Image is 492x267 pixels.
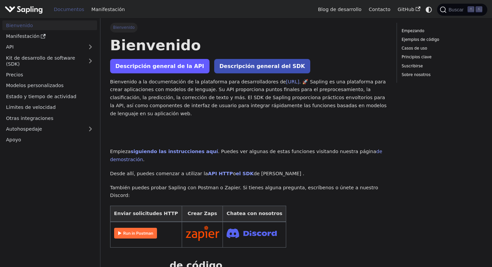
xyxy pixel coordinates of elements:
[131,149,218,154] a: siguiendo las instrucciones aquí
[402,45,480,52] a: Casos de uso
[448,7,464,12] font: Buscar
[6,94,76,99] font: Estado y tiempo de actividad
[114,228,157,239] img: Corre en Cartero
[365,4,394,15] a: Contacto
[233,171,236,176] font: o
[394,4,424,15] a: GitHub
[110,79,286,84] font: Bienvenido a la documentación de la plataforma para desarrolladores de
[6,23,33,28] font: Bienvenido
[468,6,474,12] kbd: ⌘
[5,5,45,14] a: Sapling.ai
[84,53,97,69] button: Expandir la categoría de la barra lateral 'SDK'
[398,7,414,12] font: GitHub
[476,6,482,12] kbd: K
[236,171,254,176] a: el SDK
[84,42,97,52] button: Expandir la categoría de la barra lateral 'API'
[402,28,480,34] a: Empezando
[110,79,387,116] font: . 🚀 Sapling es una plataforma para crear aplicaciones con modelos de lenguaje. Su API proporciona...
[369,7,391,12] font: Contacto
[402,72,430,77] font: Sobre nosotros
[110,59,210,73] a: Descripción general de la API
[6,126,42,132] font: Autohospedaje
[91,7,125,12] font: Manifestación
[318,7,361,12] font: Blog de desarrollo
[2,135,97,145] a: Apoyo
[2,113,97,123] a: Otras integraciones
[254,171,304,176] font: de [PERSON_NAME] .
[186,226,219,241] img: Conectarse en Zapier
[113,25,135,30] font: Bienvenido
[6,34,39,39] font: Manifestación
[402,72,480,78] a: Sobre nosotros
[424,5,434,14] button: Cambiar entre modo oscuro y claro (actualmente modo sistema)
[437,4,487,16] button: Buscar (Comando+K)
[6,105,56,110] font: Límites de velocidad
[187,211,217,216] font: Crear Zaps
[2,81,97,90] a: Modelos personalizados
[5,5,43,14] img: Sapling.ai
[218,149,376,154] font: . Puedes ver algunas de estas funciones visitando nuestra página
[2,53,84,69] a: Kit de desarrollo de software (SDK)
[2,20,97,30] a: Bienvenido
[2,31,97,41] a: Manifestación
[110,23,387,32] nav: Pan rallado
[402,46,427,51] font: Casos de uso
[6,83,64,88] font: Modelos personalizados
[110,37,201,54] font: Bienvenido
[114,211,178,216] font: Enviar solicitudes HTTP
[214,59,311,73] a: Descripción general del SDK
[286,79,299,84] a: [URL]
[402,64,423,68] font: Suscribirse
[143,157,145,162] font: .
[110,149,131,154] font: Empieza
[227,226,277,240] img: Únete a Discord
[110,185,378,198] font: También puedes probar Sapling con Postman o Zapier. Si tienes alguna pregunta, escríbenos o únete...
[402,55,431,59] font: Principios clave
[50,4,88,15] a: Documentos
[88,4,129,15] a: Manifestación
[54,7,84,12] font: Documentos
[402,37,480,43] a: Ejemplos de código
[115,63,204,69] font: Descripción general de la API
[110,171,208,176] font: Desde allí, puedes comenzar a utilizar la
[2,124,97,134] a: Autohospedaje
[6,44,14,50] font: API
[6,55,75,67] font: Kit de desarrollo de software (SDK)
[6,72,23,77] font: Precios
[2,70,97,80] a: Precios
[402,63,480,69] a: Suscribirse
[402,54,480,60] a: Principios clave
[402,37,439,42] font: Ejemplos de código
[2,103,97,112] a: Límites de velocidad
[314,4,365,15] a: Blog de desarrollo
[227,211,282,216] font: Chatea con nosotros
[6,116,53,121] font: Otras integraciones
[208,171,233,176] a: API HTTP
[2,42,84,52] a: API
[6,137,21,142] font: Apoyo
[2,91,97,101] a: Estado y tiempo de actividad
[220,63,305,69] font: Descripción general del SDK
[402,28,424,33] font: Empezando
